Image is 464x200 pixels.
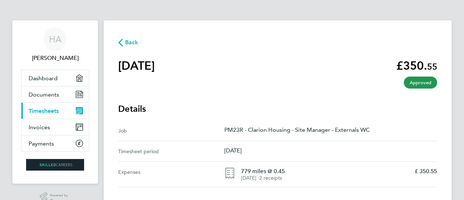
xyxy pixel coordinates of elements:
h4: 779 miles @ 0.45 [241,168,409,175]
a: Dashboard [21,70,89,86]
span: Haroon Ahmed [21,54,89,62]
span: Dashboard [29,75,58,82]
span: Timesheets [29,107,59,114]
h1: [DATE] [118,58,155,73]
div: Expenses [118,162,224,187]
span: This timesheet has been approved. [404,77,437,89]
span: [DATE] ⋅ [241,175,259,181]
app-decimal: £350. [396,59,437,73]
nav: Main navigation [12,20,98,184]
a: Timesheets [21,103,89,119]
p: PM23R - Clarion Housing - Site Manager - Externals WC [224,126,437,133]
a: Go to home page [21,159,89,171]
a: Documents [21,86,89,102]
span: Documents [29,91,59,98]
a: HA[PERSON_NAME] [21,28,89,62]
span: Powered by [50,192,70,199]
span: HA [49,34,62,44]
button: Back [118,38,138,47]
span: Invoices [29,124,50,131]
p: £ 350.55 [415,168,437,175]
span: 2 receipts [259,175,282,181]
span: 55 [427,61,437,72]
span: Payments [29,140,54,147]
img: skilledcareers-logo-retina.png [26,159,84,171]
div: Job [118,126,224,135]
div: Timesheet period [118,147,224,156]
span: Back [125,38,138,47]
h3: Details [118,103,437,115]
a: Payments [21,135,89,151]
a: Invoices [21,119,89,135]
p: [DATE] [224,147,437,154]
